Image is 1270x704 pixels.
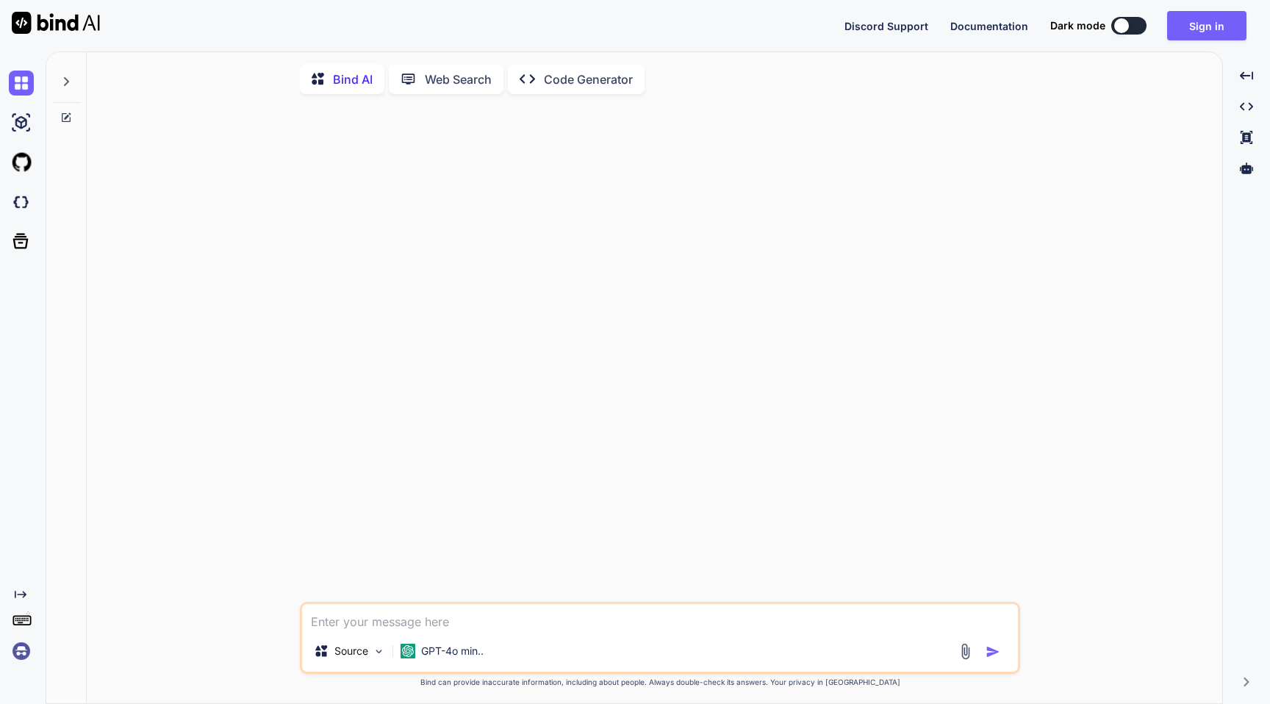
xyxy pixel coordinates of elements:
[986,644,1000,659] img: icon
[373,645,385,658] img: Pick Models
[300,677,1020,688] p: Bind can provide inaccurate information, including about people. Always double-check its answers....
[12,12,100,34] img: Bind AI
[425,71,492,88] p: Web Search
[844,18,928,34] button: Discord Support
[334,644,368,658] p: Source
[9,150,34,175] img: githubLight
[401,644,415,658] img: GPT-4o mini
[544,71,633,88] p: Code Generator
[1167,11,1246,40] button: Sign in
[9,71,34,96] img: chat
[957,643,974,660] img: attachment
[9,639,34,664] img: signin
[950,18,1028,34] button: Documentation
[9,190,34,215] img: darkCloudIdeIcon
[421,644,484,658] p: GPT-4o min..
[844,20,928,32] span: Discord Support
[333,71,373,88] p: Bind AI
[1050,18,1105,33] span: Dark mode
[950,20,1028,32] span: Documentation
[9,110,34,135] img: ai-studio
